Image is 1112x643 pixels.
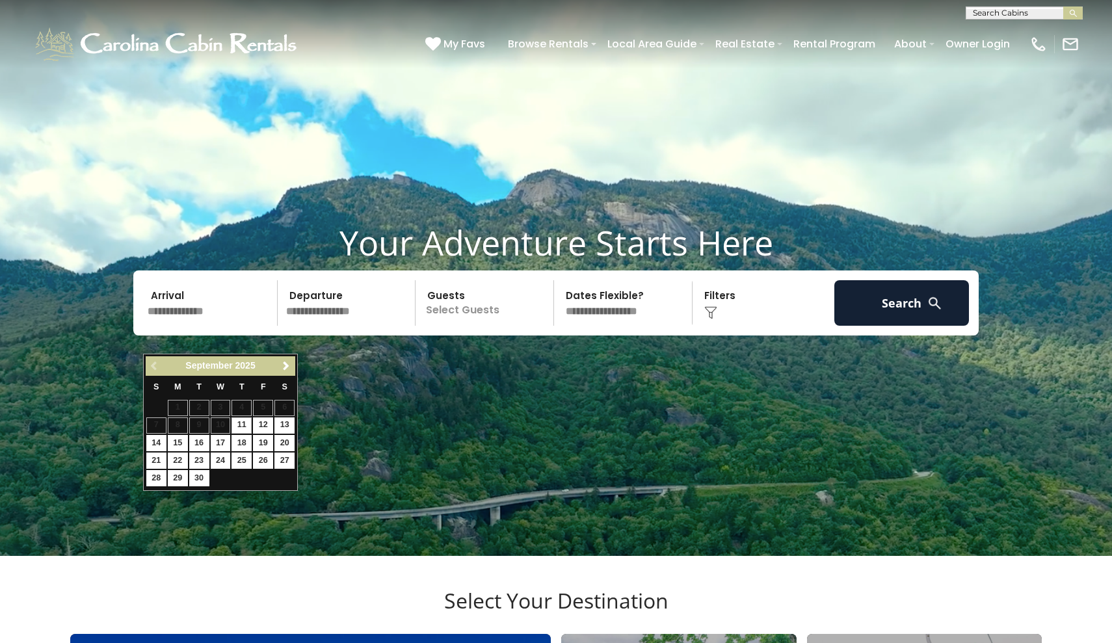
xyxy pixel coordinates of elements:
[1029,35,1048,53] img: phone-regular-white.png
[425,36,488,53] a: My Favs
[443,36,485,52] span: My Favs
[68,588,1044,634] h3: Select Your Destination
[704,306,717,319] img: filter--v1.png
[232,417,252,434] a: 11
[146,435,166,451] a: 14
[153,382,159,391] span: Sunday
[189,453,209,469] a: 23
[278,358,294,374] a: Next
[232,435,252,451] a: 18
[168,435,188,451] a: 15
[33,25,302,64] img: White-1-1-2.png
[211,453,231,469] a: 24
[274,417,295,434] a: 13
[261,382,266,391] span: Friday
[1061,35,1079,53] img: mail-regular-white.png
[211,435,231,451] a: 17
[601,33,703,55] a: Local Area Guide
[282,382,287,391] span: Saturday
[146,453,166,469] a: 21
[927,295,943,311] img: search-regular-white.png
[253,453,273,469] a: 26
[10,222,1102,263] h1: Your Adventure Starts Here
[939,33,1016,55] a: Owner Login
[232,453,252,469] a: 25
[189,435,209,451] a: 16
[834,280,969,326] button: Search
[709,33,781,55] a: Real Estate
[787,33,882,55] a: Rental Program
[888,33,933,55] a: About
[235,360,256,371] span: 2025
[419,280,553,326] p: Select Guests
[196,382,202,391] span: Tuesday
[189,470,209,486] a: 30
[274,435,295,451] a: 20
[168,470,188,486] a: 29
[174,382,181,391] span: Monday
[168,453,188,469] a: 22
[253,435,273,451] a: 19
[501,33,595,55] a: Browse Rentals
[239,382,245,391] span: Thursday
[274,453,295,469] a: 27
[281,361,291,371] span: Next
[253,417,273,434] a: 12
[217,382,224,391] span: Wednesday
[185,360,232,371] span: September
[146,470,166,486] a: 28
